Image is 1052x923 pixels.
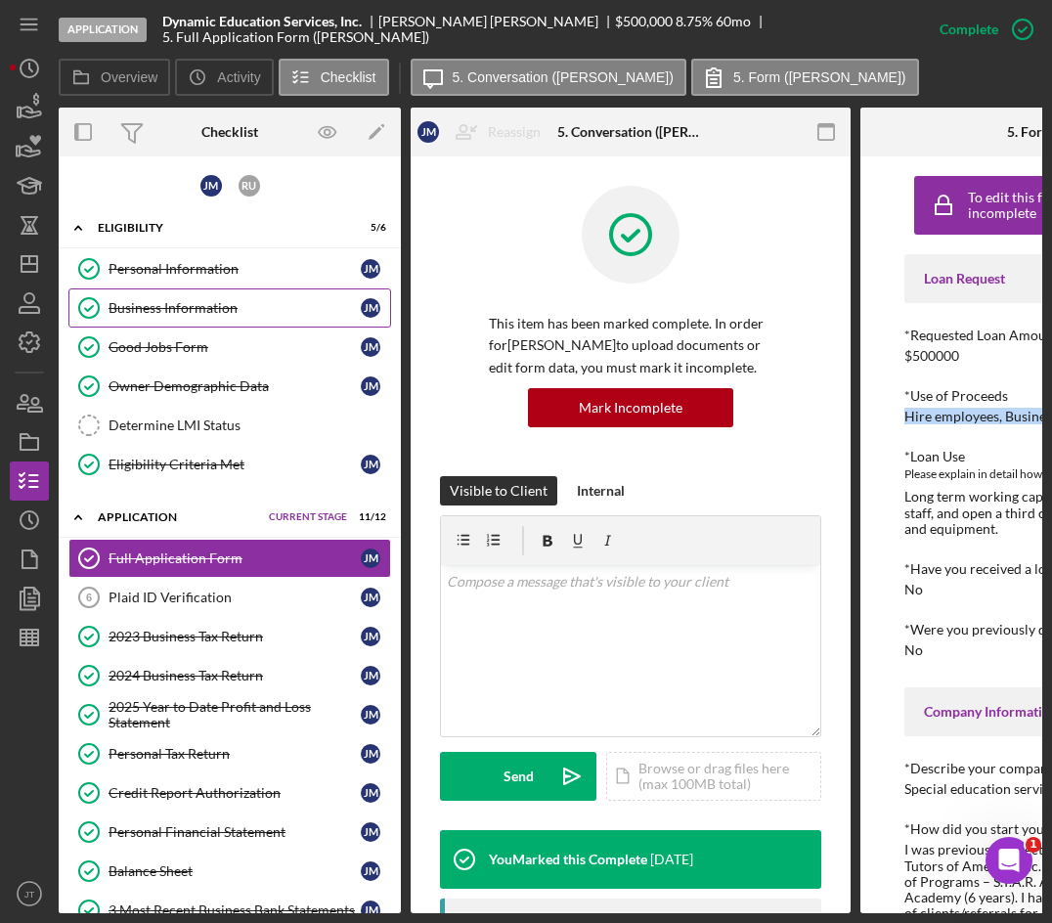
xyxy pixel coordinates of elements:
[567,476,635,505] button: Internal
[68,773,391,813] a: Credit Report AuthorizationJM
[361,744,380,764] div: J M
[361,298,380,318] div: J M
[279,59,389,96] button: Checklist
[68,813,391,852] a: Personal Financial StatementJM
[162,29,429,45] div: 5. Full Application Form ([PERSON_NAME])
[615,13,673,29] span: $500,000
[488,112,541,152] div: Reassign
[109,699,361,730] div: 2025 Year to Date Profit and Loss Statement
[691,59,919,96] button: 5. Form ([PERSON_NAME])
[101,69,157,85] label: Overview
[986,837,1032,884] iframe: Intercom live chat
[361,666,380,685] div: J M
[676,14,713,29] div: 8.75 %
[361,705,380,725] div: J M
[453,69,674,85] label: 5. Conversation ([PERSON_NAME])
[59,18,147,42] div: Application
[361,259,380,279] div: J M
[162,14,362,29] b: Dynamic Education Services, Inc.
[68,695,391,734] a: 2025 Year to Date Profit and Loss StatementJM
[504,752,534,801] div: Send
[68,852,391,891] a: Balance SheetJM
[904,642,923,658] div: No
[920,10,1042,49] button: Complete
[68,539,391,578] a: Full Application FormJM
[361,822,380,842] div: J M
[68,367,391,406] a: Owner Demographic DataJM
[361,549,380,568] div: J M
[68,445,391,484] a: Eligibility Criteria MetJM
[68,328,391,367] a: Good Jobs FormJM
[904,348,959,364] div: $500000
[733,69,906,85] label: 5. Form ([PERSON_NAME])
[321,69,376,85] label: Checklist
[440,752,596,801] button: Send
[361,337,380,357] div: J M
[408,112,560,152] button: JMReassign
[68,249,391,288] a: Personal InformationJM
[98,511,259,523] div: Application
[361,455,380,474] div: J M
[450,476,548,505] div: Visible to Client
[361,376,380,396] div: J M
[68,734,391,773] a: Personal Tax ReturnJM
[98,222,337,234] div: Eligibility
[68,656,391,695] a: 2024 Business Tax ReturnJM
[109,824,361,840] div: Personal Financial Statement
[1026,837,1041,853] span: 1
[109,261,361,277] div: Personal Information
[904,582,923,597] div: No
[528,388,733,427] button: Mark Incomplete
[269,511,347,523] span: Current Stage
[68,288,391,328] a: Business InformationJM
[361,861,380,881] div: J M
[489,852,647,867] div: You Marked this Complete
[716,14,751,29] div: 60 mo
[201,124,258,140] div: Checklist
[577,476,625,505] div: Internal
[239,175,260,197] div: R U
[411,59,686,96] button: 5. Conversation ([PERSON_NAME])
[175,59,273,96] button: Activity
[109,457,361,472] div: Eligibility Criteria Met
[68,617,391,656] a: 2023 Business Tax ReturnJM
[109,785,361,801] div: Credit Report Authorization
[10,874,49,913] button: JT
[68,578,391,617] a: 6Plaid ID VerificationJM
[940,10,998,49] div: Complete
[109,863,361,879] div: Balance Sheet
[59,59,170,96] button: Overview
[579,388,682,427] div: Mark Incomplete
[200,175,222,197] div: J M
[86,592,92,603] tspan: 6
[24,889,35,900] text: JT
[361,783,380,803] div: J M
[68,406,391,445] a: Determine LMI Status
[109,378,361,394] div: Owner Demographic Data
[109,300,361,316] div: Business Information
[109,629,361,644] div: 2023 Business Tax Return
[361,901,380,920] div: J M
[109,746,361,762] div: Personal Tax Return
[217,69,260,85] label: Activity
[361,588,380,607] div: J M
[650,852,693,867] time: 2025-10-06 16:36
[489,313,772,378] p: This item has been marked complete. In order for [PERSON_NAME] to upload documents or edit form d...
[440,476,557,505] button: Visible to Client
[109,590,361,605] div: Plaid ID Verification
[109,339,361,355] div: Good Jobs Form
[109,550,361,566] div: Full Application Form
[351,222,386,234] div: 5 / 6
[109,418,390,433] div: Determine LMI Status
[417,121,439,143] div: J M
[361,627,380,646] div: J M
[109,668,361,683] div: 2024 Business Tax Return
[557,124,704,140] div: 5. Conversation ([PERSON_NAME])
[378,14,615,29] div: [PERSON_NAME] [PERSON_NAME]
[351,511,386,523] div: 11 / 12
[109,902,361,918] div: 3 Most Recent Business Bank Statements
